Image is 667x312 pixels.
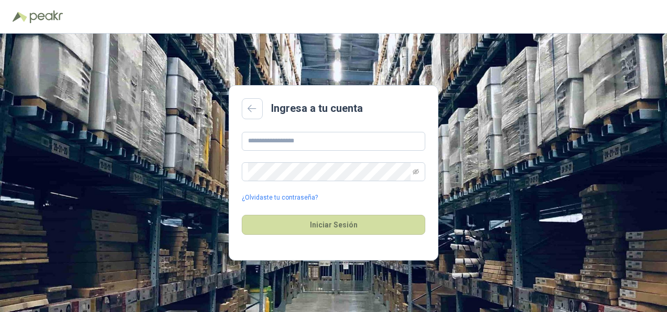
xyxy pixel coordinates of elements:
img: Peakr [29,11,63,23]
img: Logo [13,12,27,22]
span: eye-invisible [413,169,419,175]
a: ¿Olvidaste tu contraseña? [242,193,318,203]
h2: Ingresa a tu cuenta [271,100,363,117]
button: Iniciar Sesión [242,215,425,235]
